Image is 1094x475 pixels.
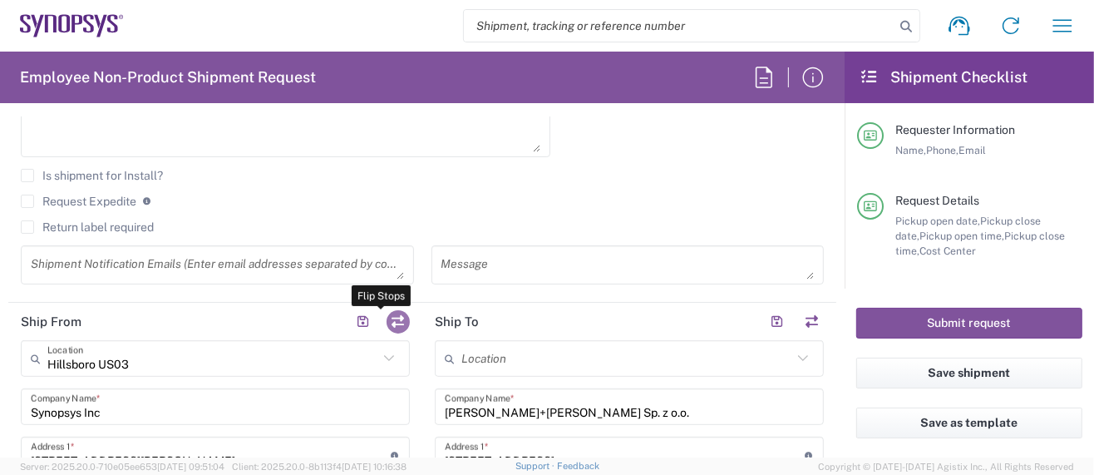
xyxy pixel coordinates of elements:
[20,67,316,87] h2: Employee Non-Product Shipment Request
[895,215,980,227] span: Pickup open date,
[895,194,979,207] span: Request Details
[464,10,894,42] input: Shipment, tracking or reference number
[856,408,1082,438] button: Save as template
[20,462,224,472] span: Server: 2025.20.0-710e05ee653
[342,462,407,472] span: [DATE] 10:16:38
[856,308,1082,339] button: Submit request
[926,144,958,156] span: Phone,
[515,461,557,471] a: Support
[435,314,479,330] h2: Ship To
[919,245,976,257] span: Cost Center
[856,358,1082,388] button: Save shipment
[895,123,1015,136] span: Requester Information
[919,230,1004,242] span: Pickup open time,
[157,462,224,472] span: [DATE] 09:51:04
[958,144,986,156] span: Email
[232,462,407,472] span: Client: 2025.20.0-8b113f4
[21,220,154,234] label: Return label required
[21,314,81,330] h2: Ship From
[818,459,1074,474] span: Copyright © [DATE]-[DATE] Agistix Inc., All Rights Reserved
[895,144,926,156] span: Name,
[21,195,136,208] label: Request Expedite
[860,67,1027,87] h2: Shipment Checklist
[21,169,163,182] label: Is shipment for Install?
[557,461,599,471] a: Feedback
